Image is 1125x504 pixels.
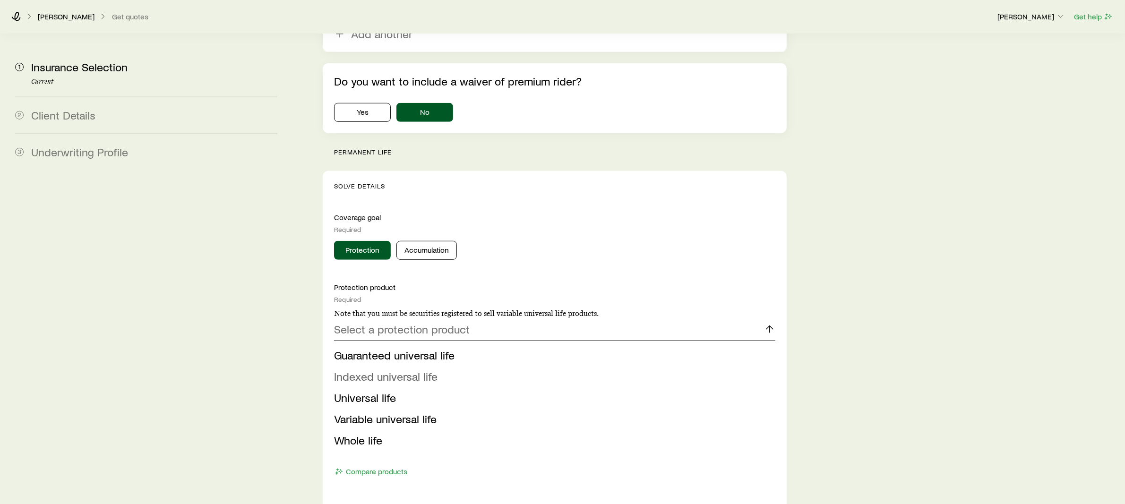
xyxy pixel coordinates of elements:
li: Indexed universal life [334,366,770,387]
span: Insurance Selection [31,60,128,74]
p: Coverage goal [334,213,775,222]
span: 1 [15,63,24,71]
p: Protection product [334,282,775,292]
li: Variable universal life [334,409,770,430]
p: Note that you must be securities registered to sell variable universal life products. [334,309,775,318]
div: Required [334,226,775,233]
span: 2 [15,111,24,120]
span: 3 [15,148,24,156]
button: Add another [323,16,787,52]
span: Variable universal life [334,412,437,426]
p: Current [31,78,277,85]
button: Accumulation [396,241,457,260]
span: Whole life [334,433,382,447]
span: Underwriting Profile [31,145,128,159]
button: Protection [334,241,391,260]
p: [PERSON_NAME] [997,12,1065,21]
p: Do you want to include a waiver of premium rider? [334,75,775,88]
p: Solve Details [334,182,775,190]
button: Get help [1073,11,1114,22]
li: Whole life [334,430,770,451]
button: [PERSON_NAME] [997,11,1066,23]
p: permanent life [334,148,787,156]
button: No [396,103,453,122]
p: Select a protection product [334,323,470,336]
span: Universal life [334,391,396,404]
div: Required [334,296,775,303]
li: Guaranteed universal life [334,345,770,366]
span: Indexed universal life [334,369,438,383]
span: Guaranteed universal life [334,348,455,362]
li: Universal life [334,387,770,409]
p: [PERSON_NAME] [38,12,94,21]
button: Compare products [334,466,408,477]
span: Client Details [31,108,95,122]
button: Get quotes [112,12,149,21]
button: Yes [334,103,391,122]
